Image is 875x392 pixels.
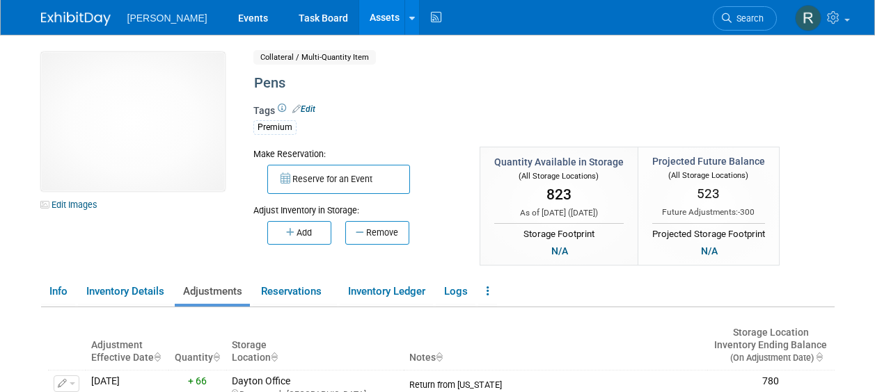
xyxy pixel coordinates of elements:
a: Edit [292,104,315,114]
div: (All Storage Locations) [652,168,765,181]
div: As of [DATE] ( ) [494,207,624,219]
div: Pens [249,71,775,96]
th: Quantity : activate to sort column ascending [168,321,226,370]
a: Inventory Ledger [340,279,433,304]
div: Projected Storage Footprint [652,223,765,241]
a: Info [41,279,75,304]
img: Rebecca Deis [795,5,821,31]
span: (On Adjustment Date) [718,352,814,363]
span: Collateral / Multi-Quantity Item [253,50,376,65]
a: Logs [436,279,475,304]
span: 523 [697,186,720,202]
span: 823 [546,186,571,203]
span: + 66 [188,375,207,386]
div: N/A [547,243,572,259]
div: Return from [US_STATE] [409,375,702,391]
a: Search [713,6,777,31]
div: Storage Footprint [494,223,624,241]
span: [DATE] [571,208,595,218]
img: ExhibitDay [41,12,111,26]
span: Search [732,13,764,24]
div: Quantity Available in Storage [494,155,624,169]
a: Edit Images [41,196,103,213]
th: Storage Location : activate to sort column ascending [226,321,404,370]
div: Premium [253,120,297,135]
a: Inventory Details [78,279,172,304]
div: Make Reservation: [253,147,459,161]
div: (All Storage Locations) [494,169,624,182]
div: Future Adjustments: [652,206,765,218]
div: Projected Future Balance [652,154,765,168]
button: Add [267,221,331,245]
a: Reservations [253,279,337,304]
th: Notes : activate to sort column ascending [404,321,707,370]
img: View Images [41,52,225,191]
div: 780 [713,375,828,388]
span: -300 [738,207,755,217]
div: Adjust Inventory in Storage: [253,194,459,217]
th: Storage LocationInventory Ending Balance (On Adjustment Date) : activate to sort column ascending [707,321,834,370]
button: Reserve for an Event [267,165,410,194]
div: N/A [697,243,722,259]
a: Adjustments [175,279,250,304]
div: Tags [253,104,775,144]
span: [PERSON_NAME] [127,13,207,24]
th: Adjustment Effective Date : activate to sort column ascending [86,321,168,370]
button: Remove [345,221,409,245]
